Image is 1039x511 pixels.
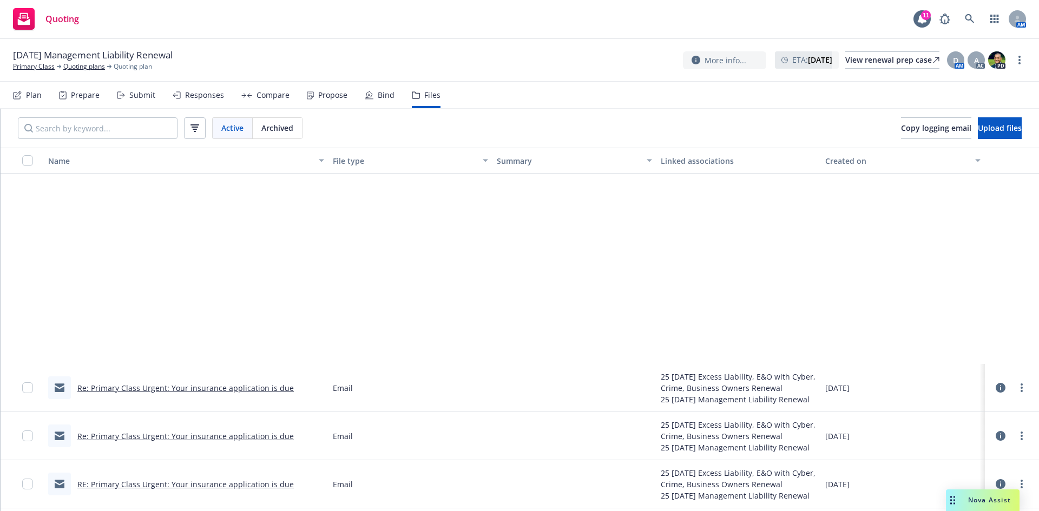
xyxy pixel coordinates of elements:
button: Created on [821,148,985,174]
div: Propose [318,91,347,99]
button: Linked associations [656,148,820,174]
button: Copy logging email [901,117,971,139]
span: Nova Assist [968,495,1011,505]
span: More info... [705,55,746,66]
a: View renewal prep case [845,51,939,69]
span: Email [333,430,353,442]
input: Toggle Row Selected [22,479,33,489]
div: Submit [129,91,155,99]
input: Toggle Row Selected [22,430,33,441]
div: 25 [DATE] Excess Liability, E&O with Cyber, Crime, Business Owners Renewal [661,371,816,394]
div: 25 [DATE] Management Liability Renewal [661,490,816,501]
div: View renewal prep case [845,52,939,68]
input: Search by keyword... [18,117,177,139]
div: 25 [DATE] Excess Liability, E&O with Cyber, Crime, Business Owners Renewal [661,419,816,442]
div: Responses [185,91,224,99]
a: Re: Primary Class Urgent: Your insurance application is due [77,383,294,393]
span: ETA : [792,54,832,65]
div: Created on [825,155,969,167]
div: Linked associations [661,155,816,167]
a: more [1015,477,1028,490]
div: Prepare [71,91,100,99]
a: RE: Primary Class Urgent: Your insurance application is due [77,479,294,489]
a: Quoting plans [63,62,105,71]
span: Archived [261,122,293,134]
a: Primary Class [13,62,55,71]
a: more [1013,54,1026,67]
div: Files [424,91,440,99]
a: Re: Primary Class Urgent: Your insurance application is due [77,431,294,441]
div: Drag to move [946,489,959,511]
div: Summary [497,155,640,167]
a: Search [959,8,981,30]
span: Quoting [45,15,79,23]
span: Email [333,479,353,490]
a: Report a Bug [934,8,956,30]
button: Nova Assist [946,489,1020,511]
span: Active [221,122,244,134]
div: Plan [26,91,42,99]
span: Upload files [978,123,1022,133]
button: More info... [683,51,766,69]
img: photo [988,51,1005,69]
div: 25 [DATE] Management Liability Renewal [661,442,816,453]
a: Quoting [9,4,83,34]
div: Compare [257,91,290,99]
div: Bind [378,91,394,99]
div: 11 [921,10,931,20]
span: Quoting plan [114,62,152,71]
span: [DATE] [825,382,850,394]
span: Email [333,382,353,394]
input: Toggle Row Selected [22,382,33,393]
input: Select all [22,155,33,166]
button: Name [44,148,328,174]
span: [DATE] Management Liability Renewal [13,49,173,62]
button: Upload files [978,117,1022,139]
a: more [1015,429,1028,442]
span: [DATE] [825,430,850,442]
div: Name [48,155,312,167]
button: Summary [492,148,656,174]
span: D [953,55,958,66]
strong: [DATE] [808,55,832,65]
div: 25 [DATE] Excess Liability, E&O with Cyber, Crime, Business Owners Renewal [661,467,816,490]
a: Switch app [984,8,1005,30]
a: more [1015,381,1028,394]
div: 25 [DATE] Management Liability Renewal [661,394,816,405]
span: [DATE] [825,479,850,490]
div: File type [333,155,476,167]
button: File type [328,148,492,174]
span: A [974,55,979,66]
span: Copy logging email [901,123,971,133]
